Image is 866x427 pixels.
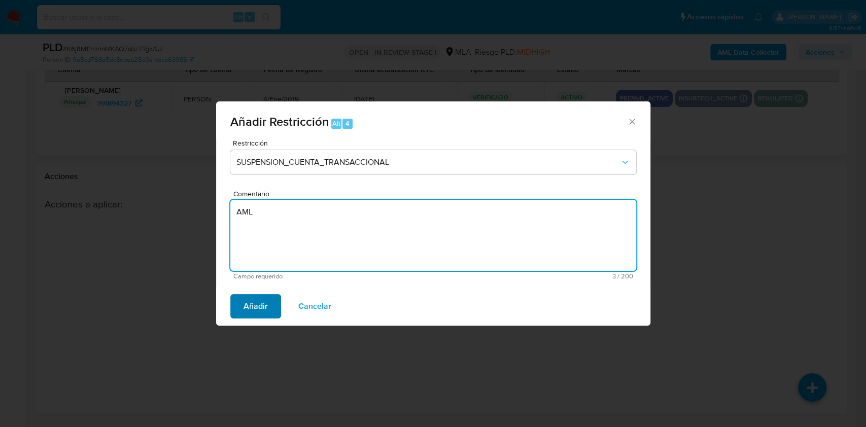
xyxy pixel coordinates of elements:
span: Cancelar [298,295,331,317]
span: 4 [345,119,350,128]
button: Restriction [230,150,636,174]
span: Añadir Restricción [230,113,329,130]
span: Máximo 200 caracteres [433,273,633,279]
span: Comentario [233,190,639,198]
span: Añadir [244,295,268,317]
span: Alt [332,119,340,128]
button: Cerrar ventana [627,117,636,126]
button: Añadir [230,294,281,318]
button: Cancelar [285,294,344,318]
span: Campo requerido [233,273,433,280]
textarea: AML [230,200,636,271]
span: Restricción [233,139,639,147]
span: SUSPENSION_CUENTA_TRANSACCIONAL [236,157,620,167]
